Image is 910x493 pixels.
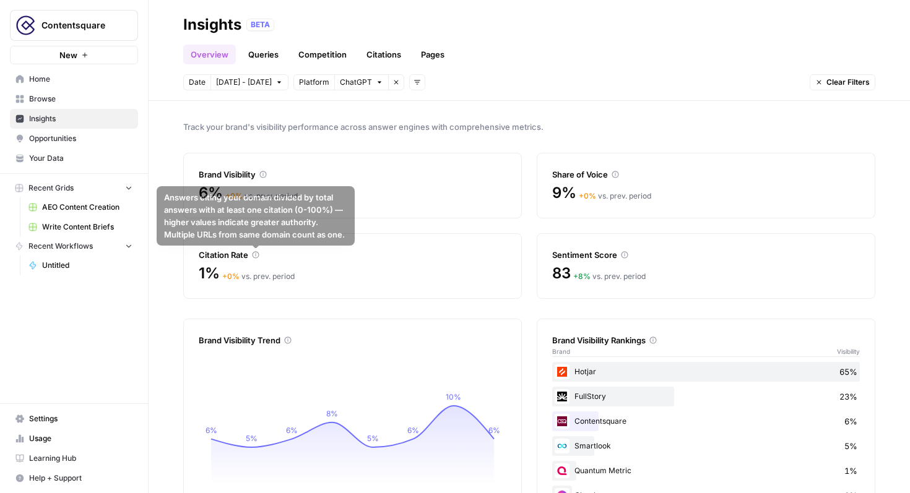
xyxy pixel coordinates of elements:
div: Contentsquare [552,411,860,431]
button: New [10,46,138,64]
a: Insights [10,109,138,129]
div: BETA [246,19,274,31]
div: Share of Voice [552,168,860,181]
a: Settings [10,409,138,429]
button: [DATE] - [DATE] [210,74,288,90]
a: Overview [183,45,236,64]
span: Home [29,74,132,85]
div: vs. prev. period [225,191,298,202]
div: vs. prev. period [573,271,646,282]
button: Recent Workflows [10,237,138,255]
div: Brand Visibility Rankings [552,334,860,346]
span: Write Content Briefs [42,221,132,233]
div: Insights [183,15,241,35]
span: 65% [839,366,857,378]
tspan: 8% [326,409,338,418]
span: AEO Content Creation [42,202,132,213]
tspan: 6% [407,426,419,435]
div: vs. prev. period [579,191,651,202]
img: wbaihhag19gzixoae55lax9atvyf [555,364,570,379]
div: Brand Visibility Trend [199,334,506,346]
img: wmk6rmkowbgrwl1y3mx911ytsw2k [555,463,570,478]
tspan: 5% [246,434,258,443]
span: Clear Filters [826,77,870,88]
span: Recent Grids [28,182,74,194]
a: Write Content Briefs [23,217,138,237]
a: Queries [241,45,286,64]
span: + 0 % [222,272,240,281]
tspan: 5% [367,434,379,443]
span: ChatGPT [340,77,372,88]
div: Quantum Metric [552,461,860,481]
span: Contentsquare [41,19,116,32]
img: x22y0817k4awfjbo3nr4n6hyldvs [555,439,570,453]
a: Usage [10,429,138,448]
span: + 0 % [579,191,596,200]
span: 1% [844,465,857,477]
span: Learning Hub [29,453,132,464]
span: Usage [29,433,132,444]
a: Pages [414,45,452,64]
a: Home [10,69,138,89]
button: Recent Grids [10,179,138,197]
span: 83 [552,264,571,283]
span: 1% [199,264,220,283]
div: Brand Visibility [199,168,506,181]
img: zwlw6jrss74g2ghqnx2um79zlq1s [555,389,570,404]
a: Competition [291,45,354,64]
a: AEO Content Creation [23,197,138,217]
span: [DATE] - [DATE] [216,77,272,88]
span: Insights [29,113,132,124]
button: Workspace: Contentsquare [10,10,138,41]
button: ChatGPT [334,74,388,90]
a: Learning Hub [10,448,138,468]
div: Citation Rate [199,249,506,261]
button: Help + Support [10,468,138,488]
span: Recent Workflows [28,241,93,252]
div: Sentiment Score [552,249,860,261]
a: Browse [10,89,138,109]
span: Untitled [42,260,132,271]
span: New [59,49,77,61]
span: 23% [839,390,857,403]
span: Help + Support [29,473,132,484]
span: 6% [844,415,857,427]
a: Citations [359,45,409,64]
img: wzkvhukvyis4iz6fwi42388od7r3 [555,414,570,429]
span: + 0 % [225,191,243,200]
div: Smartlook [552,436,860,456]
img: Contentsquare Logo [14,14,37,36]
button: Clear Filters [810,74,875,90]
span: 9% [552,183,576,203]
div: Hotjar [552,362,860,382]
span: 6% [199,183,223,203]
a: Untitled [23,255,138,275]
span: Date [189,77,206,88]
span: Your Data [29,153,132,164]
div: FullStory [552,387,860,406]
span: Platform [299,77,329,88]
a: Your Data [10,148,138,168]
div: vs. prev. period [222,271,295,282]
span: + 8 % [573,272,591,281]
span: Track your brand's visibility performance across answer engines with comprehensive metrics. [183,121,875,133]
tspan: 10% [446,392,461,401]
span: Browse [29,93,132,105]
span: Brand [552,346,570,356]
span: 5% [844,440,857,452]
tspan: 6% [206,426,217,435]
span: Visibility [837,346,860,356]
tspan: 6% [488,426,500,435]
span: Opportunities [29,133,132,144]
span: Settings [29,413,132,424]
tspan: 6% [286,426,298,435]
a: Opportunities [10,129,138,148]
